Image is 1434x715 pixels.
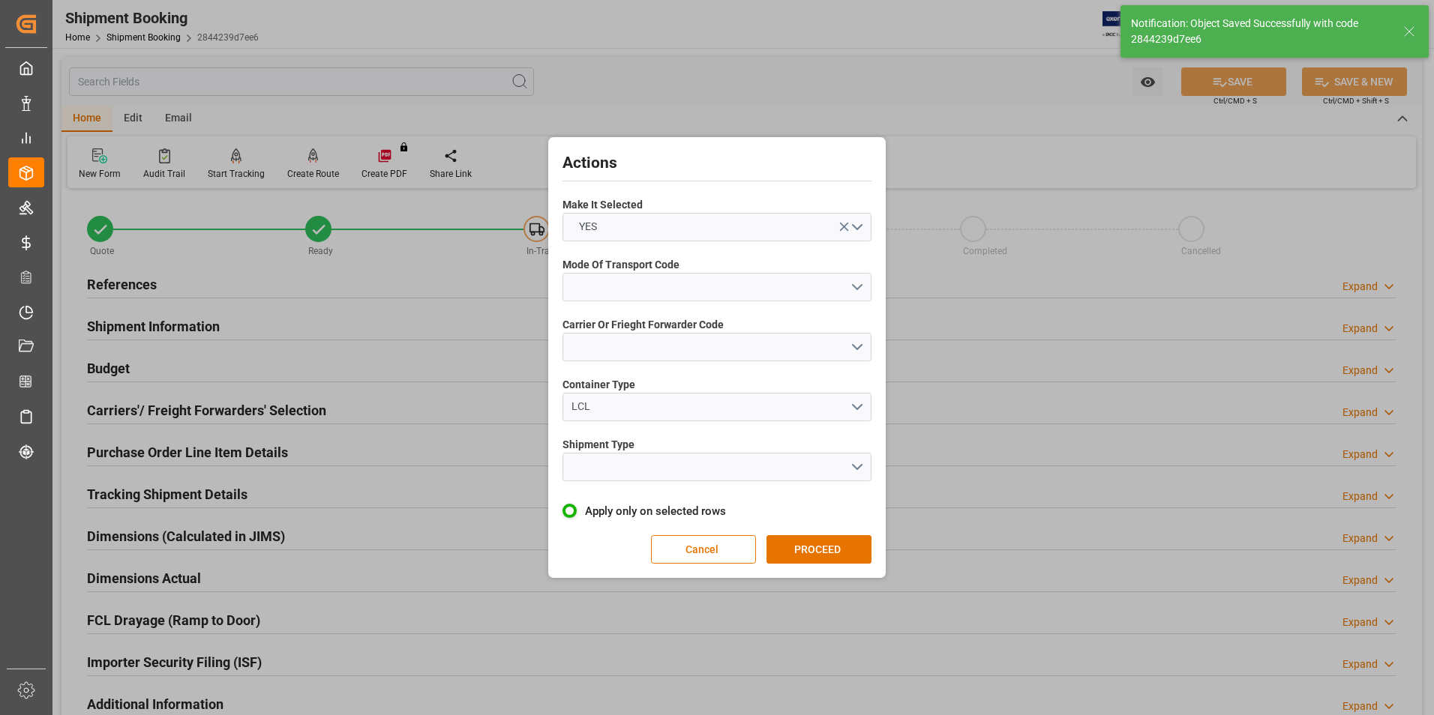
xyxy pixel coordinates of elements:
[1131,16,1389,47] div: Notification: Object Saved Successfully with code 2844239d7ee6
[766,535,871,564] button: PROCEED
[562,437,634,453] span: Shipment Type
[571,399,850,414] div: LCL
[562,502,871,520] label: Apply only on selected rows
[562,213,871,241] button: open menu
[651,535,756,564] button: Cancel
[562,197,643,213] span: Make It Selected
[562,333,871,361] button: open menu
[562,453,871,481] button: open menu
[562,151,871,175] h2: Actions
[562,273,871,301] button: open menu
[562,257,679,273] span: Mode Of Transport Code
[562,393,871,421] button: open menu
[562,377,635,393] span: Container Type
[562,317,724,333] span: Carrier Or Frieght Forwarder Code
[571,219,604,235] span: YES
